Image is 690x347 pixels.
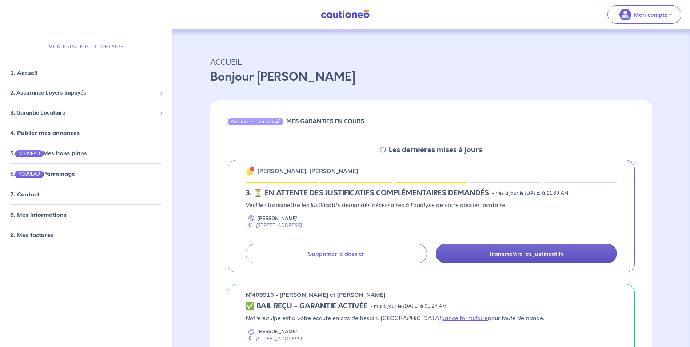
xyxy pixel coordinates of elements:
[3,106,169,120] div: 3. Garantie Locataire
[10,109,157,117] span: 3. Garantie Locataire
[318,10,372,19] img: Cautioneo
[49,43,124,50] p: MON ESPACE PROPRIÉTAIRE
[10,170,75,178] a: 6.NOUVEAUParrainage
[489,250,564,257] p: Transmettre les justificatifs
[10,89,157,97] span: 2. Assurance Loyers Impayés
[246,302,617,311] div: state: CONTRACT-VALIDATED, Context: ,MAYBE-CERTIFICATE,,LESSOR-DOCUMENTS,IS-ODEALIM
[257,328,297,335] p: [PERSON_NAME]
[10,211,67,218] a: 8. Mes informations
[246,200,617,209] p: Veuillez transmettre les justificatifs demandés nécessaires à l’analyse de votre dossier locataire.
[3,146,169,161] div: 5.NOUVEAUMes bons plans
[246,314,617,322] p: Notre équipe est à votre écoute en cas de besoin. [GEOGRAPHIC_DATA] pour toute demande.
[3,187,169,202] div: 7. Contact
[492,190,568,197] p: - mis à jour le [DATE] à 11:39 AM
[634,10,668,19] p: Mon compte
[246,167,254,176] img: 🔔
[3,228,169,242] div: 9. Mes factures
[246,189,617,198] div: state: DOCUMENTS-INCOMPLETE, Context: NEW,CHOOSE-CERTIFICATE,RELATIONSHIP,LESSOR-DOCUMENTS
[3,167,169,181] div: 6.NOUVEAUParrainage
[246,244,427,263] a: Supprimer le dossier
[3,126,169,140] div: 4. Publier mes annonces
[246,335,302,342] div: [STREET_ADDRESS]
[370,303,446,310] p: - mis à jour le [DATE] à 05:24 AM
[10,129,80,137] a: 4. Publier mes annonces
[607,5,681,24] button: illu_account_valid_menu.svgMon compte
[10,191,39,198] a: 7. Contact
[257,167,358,175] p: [PERSON_NAME], [PERSON_NAME]
[257,215,297,222] p: [PERSON_NAME]
[246,222,302,229] div: [STREET_ADDRESS]
[286,118,364,125] h6: MES GARANTIES EN COURS
[246,290,386,299] p: n°406910 - [PERSON_NAME] et [PERSON_NAME]
[210,68,652,86] p: Bonjour [PERSON_NAME]
[3,66,169,80] div: 1. Accueil
[246,189,489,198] h5: 3. ⏳️️ EN ATTENTE DES JUSTIFICATIFS COMPLÉMENTAIRES DEMANDÉS
[619,9,631,20] img: illu_account_valid_menu.svg
[10,69,37,77] a: 1. Accueil
[3,86,169,100] div: 2. Assurance Loyers Impayés
[441,314,488,322] a: par ce formulaire
[10,231,53,239] a: 9. Mes factures
[210,55,652,68] p: ACCUEIL
[228,118,283,125] div: Assurance Loyer Impayé
[436,244,617,263] a: Transmettre les justificatifs
[308,250,364,257] p: Supprimer le dossier
[246,302,367,311] h5: ✅ BAIL REÇU - GARANTIE ACTIVÉE
[10,150,87,157] a: 5.NOUVEAUMes bons plans
[3,207,169,222] div: 8. Mes informations
[389,145,482,154] h5: Les dernières mises à jours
